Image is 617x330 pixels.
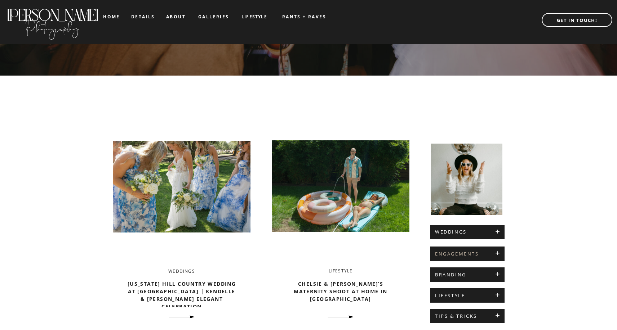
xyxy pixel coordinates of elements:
[6,6,99,18] a: [PERSON_NAME]
[198,14,228,19] a: galleries
[435,293,500,299] a: LIFESTYLE
[294,280,387,302] a: Chelsie & [PERSON_NAME]’s Maternity Shoot at Home in [GEOGRAPHIC_DATA]
[324,311,357,323] a: Chelsie & Mark’s Maternity Shoot at Home in Austin
[435,313,500,319] a: TIPS & TRICKS
[435,272,500,278] a: BRANDING
[128,280,236,310] a: [US_STATE] Hill Country Wedding at [GEOGRAPHIC_DATA] | Kendelle & [PERSON_NAME] Elegant Celebration
[166,14,185,19] a: about
[435,229,500,235] a: WEDDINGS
[272,114,409,259] a: Chelsie & Mark’s Maternity Shoot at Home in Austin
[113,114,250,259] a: Texas Hill Country Wedding at Park 31 | Kendelle & Mathew’s Elegant Celebration
[275,14,333,19] a: RANTS + RAVES
[435,251,500,257] a: ENGAGEMENTS
[236,14,272,19] a: LIFESTYLE
[131,14,155,19] a: details
[329,268,353,274] a: Lifestyle
[557,17,597,23] b: GET IN TOUCH!
[6,14,99,38] a: Photography
[168,268,195,274] a: Weddings
[103,14,120,19] a: home
[165,311,198,323] a: Texas Hill Country Wedding at Park 31 | Kendelle & Mathew’s Elegant Celebration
